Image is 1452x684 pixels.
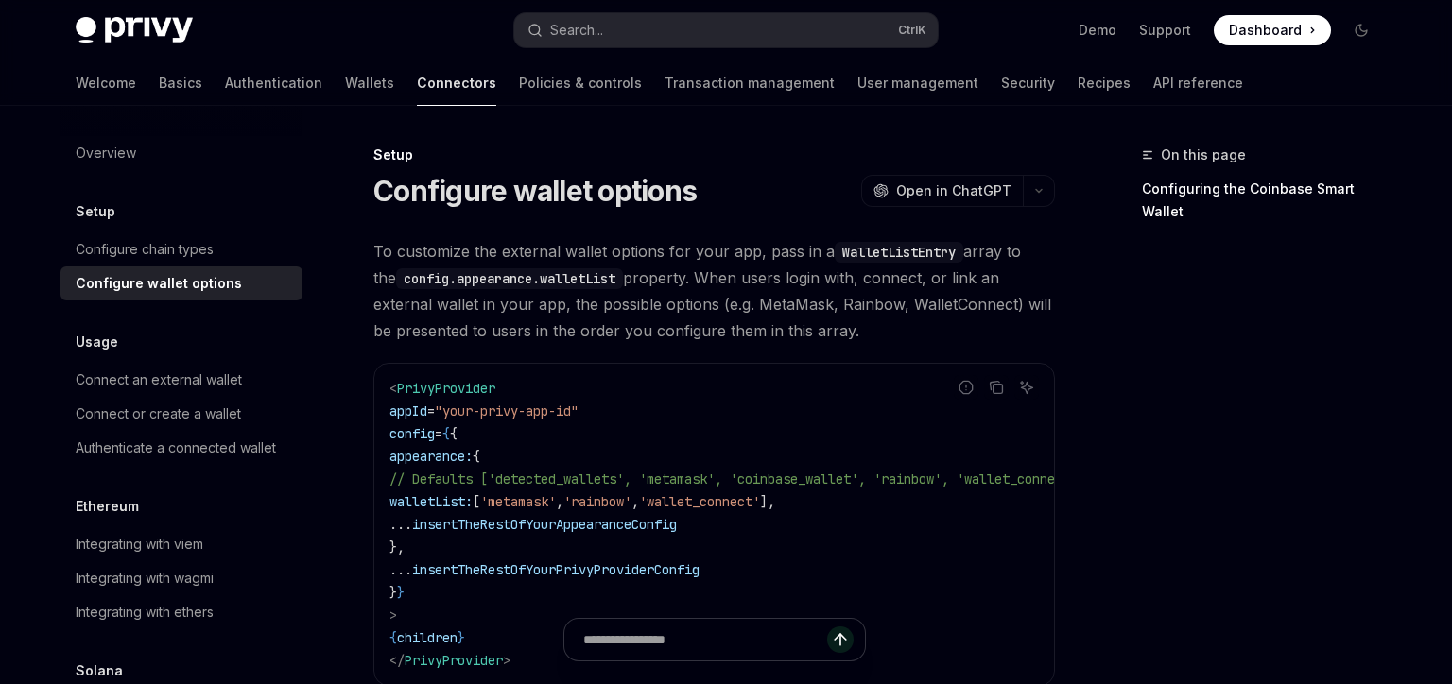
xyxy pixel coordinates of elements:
a: Configuring the Coinbase Smart Wallet [1142,174,1391,227]
h5: Ethereum [76,495,139,518]
button: Send message [827,626,854,653]
button: Toggle dark mode [1346,15,1376,45]
span: [ [473,493,480,510]
div: Integrating with viem [76,533,203,556]
div: Integrating with wagmi [76,567,214,590]
a: Configure wallet options [60,266,302,300]
a: Recipes [1078,60,1131,106]
span: > [389,607,397,624]
a: Basics [159,60,202,106]
span: "your-privy-app-id" [435,402,579,419]
span: Dashboard [1229,21,1302,40]
span: insertTheRestOfYourAppearanceConfig [412,516,677,533]
h5: Usage [76,331,118,353]
h5: Solana [76,659,123,682]
a: Wallets [345,60,394,106]
div: Connect an external wallet [76,368,242,391]
span: < [389,380,397,397]
h1: Configure wallet options [373,174,697,208]
span: 'wallet_connect' [639,493,760,510]
span: insertTheRestOfYourPrivyProviderConfig [412,561,700,578]
div: Overview [76,142,136,164]
input: Ask a question... [583,619,827,660]
a: Configure chain types [60,232,302,266]
a: Connectors [417,60,496,106]
span: { [473,448,480,465]
span: On this page [1161,144,1246,166]
button: Ask AI [1014,375,1039,400]
a: Policies & controls [519,60,642,106]
h5: Setup [76,200,115,223]
span: To customize the external wallet options for your app, pass in a array to the property. When user... [373,238,1055,344]
span: config [389,425,435,442]
div: Search... [550,19,603,42]
a: Welcome [76,60,136,106]
a: Support [1139,21,1191,40]
a: User management [857,60,978,106]
span: { [442,425,450,442]
a: Connect an external wallet [60,363,302,397]
a: Connect or create a wallet [60,397,302,431]
span: ], [760,493,775,510]
div: Configure wallet options [76,272,242,295]
a: Overview [60,136,302,170]
span: } [389,584,397,601]
span: }, [389,539,405,556]
span: { [450,425,458,442]
button: Open in ChatGPT [861,175,1023,207]
button: Search...CtrlK [514,13,938,47]
code: config.appearance.walletList [396,268,623,289]
img: dark logo [76,17,193,43]
span: ... [389,516,412,533]
span: = [427,402,435,419]
span: appId [389,402,427,419]
span: } [397,584,405,601]
div: Integrating with ethers [76,601,214,624]
div: Authenticate a connected wallet [76,436,276,459]
span: Open in ChatGPT [896,181,1011,200]
span: walletList: [389,493,473,510]
span: ... [389,561,412,578]
span: appearance: [389,448,473,465]
button: Copy the contents from the code block [984,375,1009,400]
a: Demo [1079,21,1116,40]
span: Ctrl K [898,23,926,38]
span: 'rainbow' [563,493,631,510]
a: Transaction management [665,60,835,106]
span: // Defaults ['detected_wallets', 'metamask', 'coinbase_wallet', 'rainbow', 'wallet_connect'] [389,470,1085,487]
div: Configure chain types [76,238,214,261]
span: , [631,493,639,510]
a: Integrating with wagmi [60,561,302,595]
a: Authenticate a connected wallet [60,431,302,465]
button: Report incorrect code [954,375,978,400]
a: Authentication [225,60,322,106]
span: , [556,493,563,510]
a: Integrating with viem [60,527,302,561]
code: WalletListEntry [835,242,963,263]
div: Setup [373,145,1055,164]
span: 'metamask' [480,493,556,510]
a: API reference [1153,60,1243,106]
span: = [435,425,442,442]
a: Integrating with ethers [60,595,302,629]
a: Security [1001,60,1055,106]
div: Connect or create a wallet [76,402,241,425]
a: Dashboard [1214,15,1331,45]
span: PrivyProvider [397,380,495,397]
